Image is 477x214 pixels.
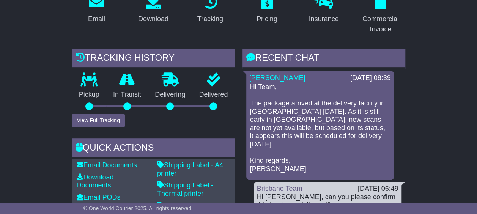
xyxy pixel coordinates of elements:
[157,161,223,177] a: Shipping Label - A4 printer
[242,49,405,69] div: RECENT CHAT
[138,14,168,24] div: Download
[197,14,223,24] div: Tracking
[72,138,235,159] div: Quick Actions
[309,14,338,24] div: Insurance
[257,185,302,192] a: Brisbane Team
[88,14,105,24] div: Email
[148,91,192,99] p: Delivering
[157,181,213,197] a: Shipping Label - Thermal printer
[72,91,106,99] p: Pickup
[192,91,235,99] p: Delivered
[77,173,114,189] a: Download Documents
[257,193,398,209] div: Hi [PERSON_NAME], can you please confirm this has been delivered?
[257,14,277,24] div: Pricing
[250,83,390,173] p: Hi Team, The package arrived at the delivery facility in [GEOGRAPHIC_DATA] [DATE]. As it is still...
[249,74,305,82] a: [PERSON_NAME]
[157,202,222,209] a: Commercial Invoice
[358,185,398,193] div: [DATE] 06:49
[72,114,125,127] button: View Full Tracking
[72,49,235,69] div: Tracking history
[83,205,193,211] span: © One World Courier 2025. All rights reserved.
[77,161,137,169] a: Email Documents
[361,14,400,35] div: Commercial Invoice
[106,91,148,99] p: In Transit
[77,194,121,201] a: Email PODs
[350,74,391,82] div: [DATE] 08:39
